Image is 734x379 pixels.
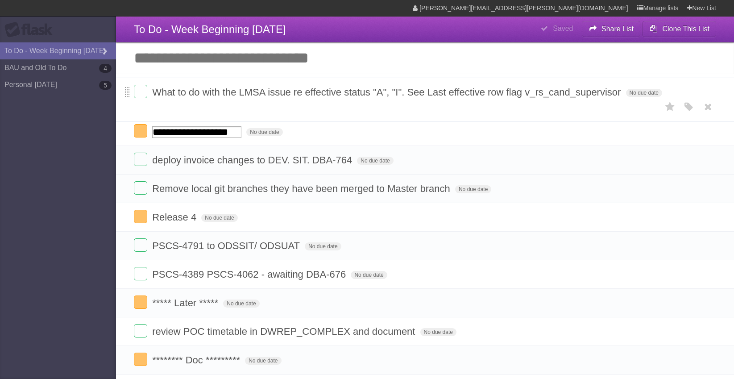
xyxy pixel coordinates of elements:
span: PSCS-4389 PSCS-4062 - awaiting DBA-676 [152,269,348,280]
span: No due date [420,328,456,336]
span: PSCS-4791 to ODSSIT/ ODSUAT [152,240,302,251]
button: Clone This List [643,21,716,37]
span: No due date [223,300,259,308]
label: Done [134,238,147,252]
span: What to do with the LMSA issue re effective status "A", "I". See Last effective row flag v_rs_can... [152,87,623,98]
b: Saved [553,25,573,32]
span: Remove local git branches they have been merged to Master branch [152,183,452,194]
label: Done [134,324,147,337]
span: review POC timetable in DWREP_COMPLEX and document [152,326,417,337]
label: Done [134,296,147,309]
span: No due date [305,242,341,250]
span: No due date [357,157,393,165]
label: Done [134,124,147,137]
b: Share List [601,25,634,33]
b: Clone This List [662,25,709,33]
label: Done [134,353,147,366]
b: 4 [99,64,112,73]
label: Star task [662,100,679,114]
span: No due date [351,271,387,279]
label: Done [134,153,147,166]
span: No due date [455,185,491,193]
div: Flask [4,22,58,38]
b: 5 [99,81,112,90]
span: To Do - Week Beginning [DATE] [134,23,286,35]
span: No due date [246,128,282,136]
span: Release 4 [152,212,199,223]
span: No due date [245,357,281,365]
label: Done [134,181,147,195]
span: No due date [201,214,237,222]
label: Done [134,85,147,98]
span: No due date [626,89,662,97]
label: Done [134,210,147,223]
span: deploy invoice changes to DEV. SIT. DBA-764 [152,154,354,166]
button: Share List [582,21,641,37]
label: Done [134,267,147,280]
